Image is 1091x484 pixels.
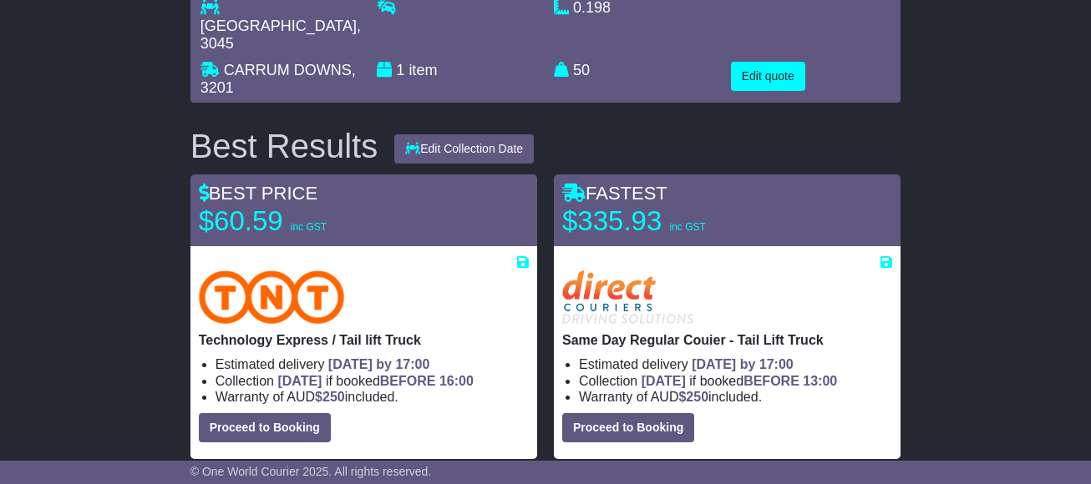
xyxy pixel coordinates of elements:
li: Warranty of AUD included. [579,389,892,405]
span: $ [315,390,345,404]
span: inc GST [669,221,705,233]
p: $60.59 [199,204,408,238]
span: if booked [277,374,473,388]
span: , 3045 [200,18,361,53]
span: 13:00 [803,374,837,388]
span: $ [678,390,708,404]
p: Same Day Regular Couier - Tail Lift Truck [562,332,892,348]
span: [DATE] [277,374,322,388]
button: Edit Collection Date [394,134,534,164]
span: , 3201 [200,62,356,97]
span: item [408,62,437,78]
span: [DATE] by 17:00 [328,357,430,371]
div: Best Results [182,128,387,164]
button: Edit quote [731,62,805,91]
span: BEFORE [743,374,799,388]
span: inc GST [291,221,327,233]
p: $335.93 [562,204,771,238]
li: Collection [579,373,892,389]
span: 1 [396,62,404,78]
span: BEST PRICE [199,183,317,204]
p: Technology Express / Tail lift Truck [199,332,529,348]
span: 16:00 [439,374,474,388]
span: [DATE] [642,374,686,388]
img: TNT Domestic: Technology Express / Tail lift Truck [199,270,344,324]
span: 250 [322,390,345,404]
span: if booked [642,374,837,388]
span: FASTEST [562,183,667,204]
li: Estimated delivery [579,356,892,372]
button: Proceed to Booking [562,413,694,442]
span: [DATE] by 17:00 [692,357,794,371]
span: © One World Courier 2025. All rights reserved. [190,465,432,478]
span: 50 [573,62,590,78]
span: 250 [686,390,708,404]
li: Warranty of AUD included. [216,389,529,405]
li: Estimated delivery [216,356,529,372]
span: CARRUM DOWNS [224,62,352,78]
img: Direct: Same Day Regular Couier - Tail Lift Truck [562,270,693,324]
span: [GEOGRAPHIC_DATA] [200,18,357,34]
button: Proceed to Booking [199,413,331,442]
li: Collection [216,373,529,389]
span: BEFORE [380,374,436,388]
